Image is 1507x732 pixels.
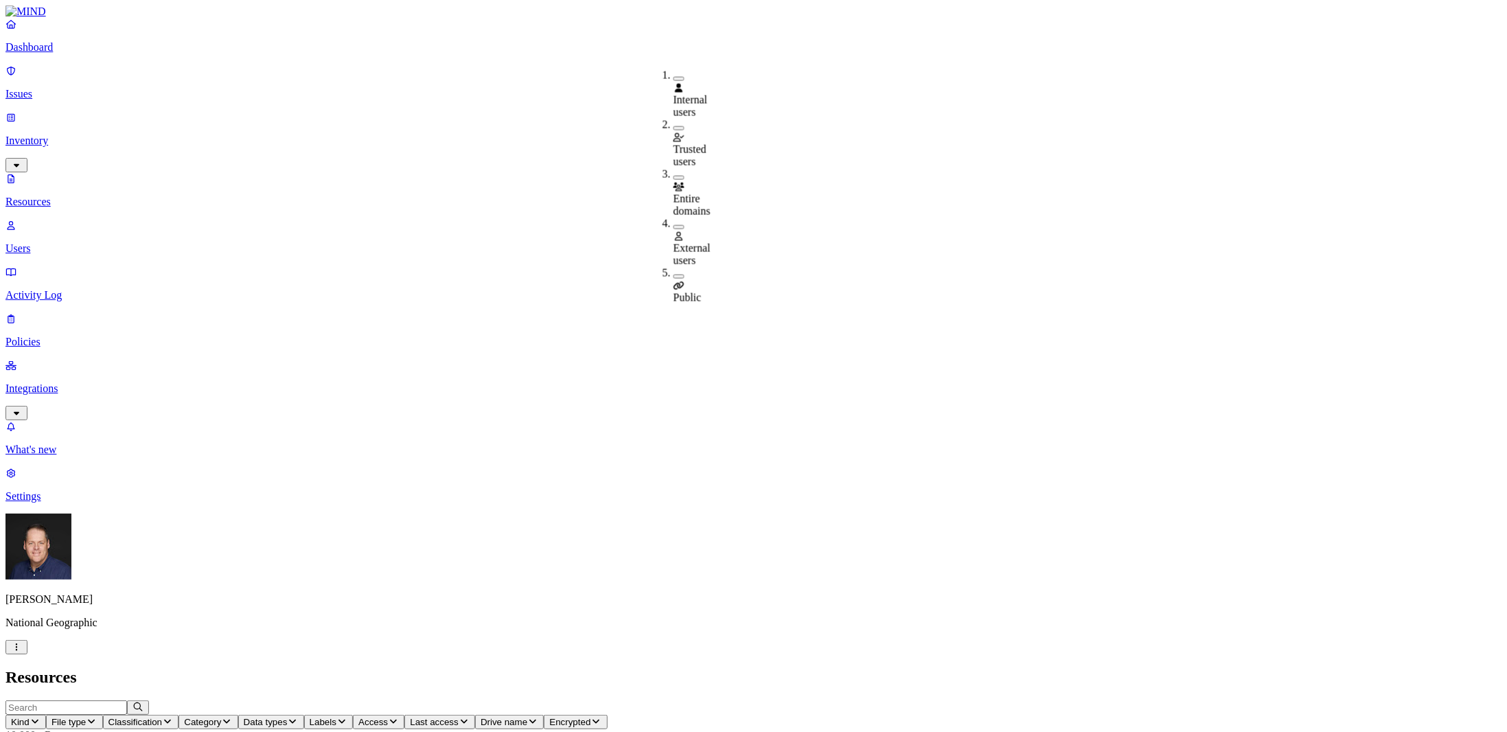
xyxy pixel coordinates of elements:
a: Users [5,219,1502,255]
span: File type [51,717,86,727]
span: Kind [11,717,30,727]
p: [PERSON_NAME] [5,593,1502,606]
span: Encrypted [549,717,590,727]
span: Category [184,717,221,727]
a: Dashboard [5,18,1502,54]
a: Activity Log [5,266,1502,301]
a: Settings [5,467,1502,503]
p: What's new [5,444,1502,456]
span: Public [674,292,702,304]
a: Integrations [5,359,1502,418]
span: Internal users [674,94,708,118]
p: Issues [5,88,1502,100]
p: Integrations [5,382,1502,395]
p: Users [5,242,1502,255]
a: Issues [5,65,1502,100]
p: Inventory [5,135,1502,147]
a: Resources [5,172,1502,208]
span: Trusted users [674,144,706,168]
span: Entire domains [674,193,711,217]
span: External users [674,242,711,266]
a: Policies [5,312,1502,348]
span: Data types [244,717,288,727]
span: Access [358,717,388,727]
p: National Geographic [5,617,1502,629]
input: Search [5,700,127,715]
img: Mark DeCarlo [5,514,71,580]
span: Last access [410,717,458,727]
span: Labels [310,717,336,727]
span: Classification [108,717,163,727]
p: Policies [5,336,1502,348]
h2: Resources [5,668,1502,687]
img: MIND [5,5,46,18]
a: MIND [5,5,1502,18]
p: Resources [5,196,1502,208]
p: Activity Log [5,289,1502,301]
a: Inventory [5,111,1502,170]
span: Drive name [481,717,527,727]
p: Dashboard [5,41,1502,54]
p: Settings [5,490,1502,503]
a: What's new [5,420,1502,456]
